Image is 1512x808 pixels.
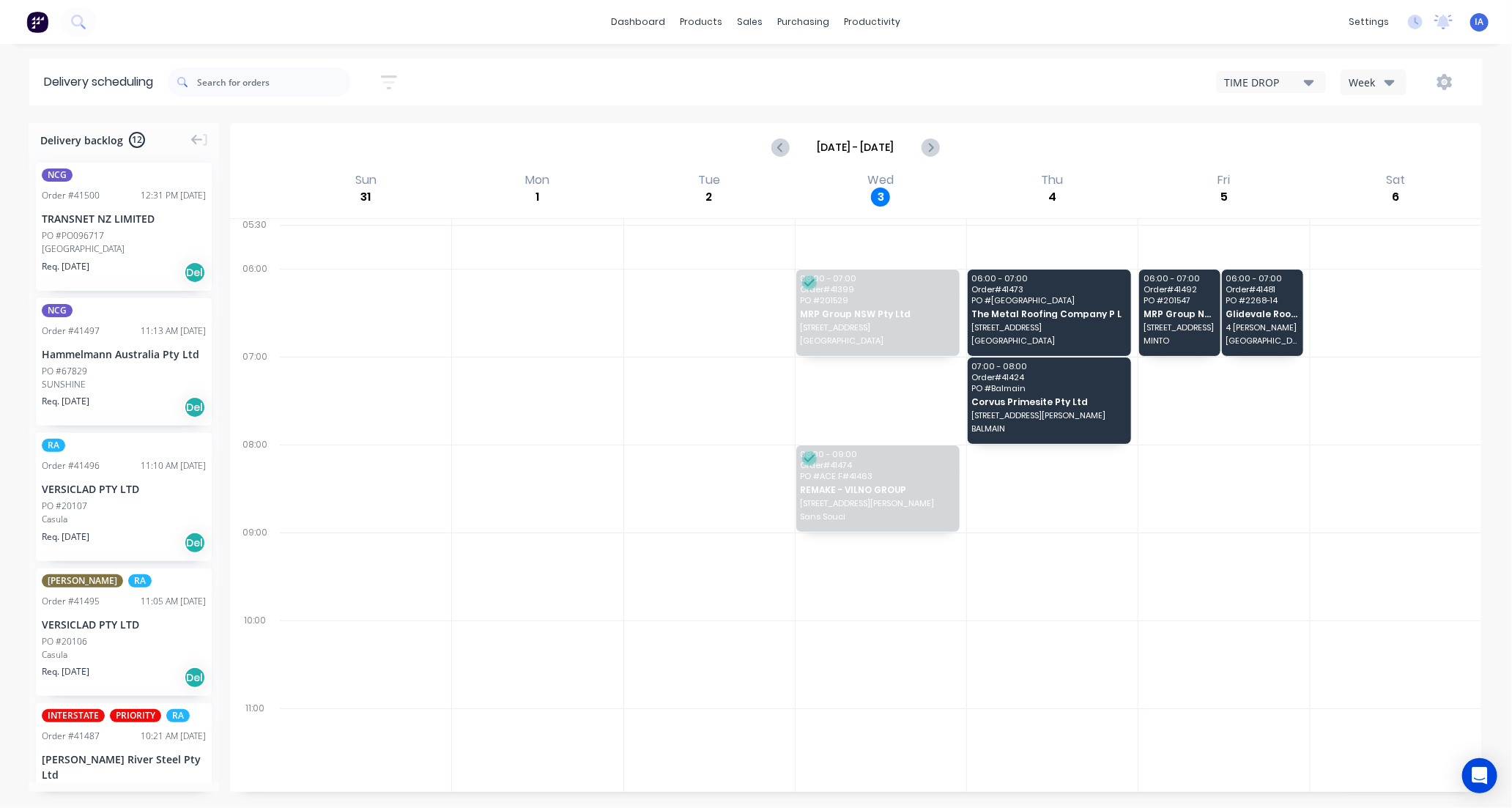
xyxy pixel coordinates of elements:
div: PO #PO096717 [42,229,104,242]
input: Search for orders [197,67,351,97]
div: products [673,11,730,33]
span: NCG [42,304,73,317]
span: RA [166,709,190,722]
span: MINTO [1144,336,1215,345]
div: Del [184,667,206,689]
span: NCG [42,168,73,182]
span: PO # 201529 [800,296,954,305]
div: TIME DROP [1224,75,1304,90]
div: 11:13 AM [DATE] [141,325,206,338]
span: [GEOGRAPHIC_DATA] [972,336,1126,345]
div: Sun [351,173,381,188]
span: 4 [PERSON_NAME] [1226,323,1298,332]
span: Order # 41474 [800,461,954,470]
div: 06:00 [230,260,280,348]
div: Hammelmann Australia Pty Ltd [42,346,206,362]
span: 06:00 - 07:00 [800,274,954,283]
div: 08:00 [230,436,280,524]
span: 07:00 - 08:00 [972,362,1126,371]
span: 06:00 - 07:00 [1144,274,1215,283]
div: 10:00 [230,612,280,700]
div: 4 [1043,188,1062,207]
span: Req. [DATE] [42,530,89,544]
div: settings [1341,11,1396,33]
div: Week [1349,75,1391,90]
span: 08:00 - 09:00 [800,450,954,459]
div: 2 [700,188,719,207]
div: 6 [1386,188,1405,207]
div: purchasing [771,11,837,33]
div: 10:21 AM [DATE] [141,730,206,743]
div: PO #20106 [42,635,87,648]
div: [PERSON_NAME] River Steel Pty Ltd [42,752,206,782]
div: SUNSHINE [42,378,206,391]
span: MRP Group NSW Pty Ltd [1144,309,1215,319]
span: MRP Group NSW Pty Ltd [800,309,954,319]
a: dashboard [604,11,673,33]
div: Del [184,396,206,418]
span: Order # 41473 [972,285,1126,294]
div: Thu [1037,173,1068,188]
div: Order # 41497 [42,325,100,338]
span: PRIORITY [110,709,161,722]
img: Factory [26,11,48,33]
div: Order # 41487 [42,730,100,743]
div: Tue [694,173,724,188]
div: Mon [521,173,554,188]
span: Req. [DATE] [42,665,89,678]
span: BALMAIN [972,424,1126,433]
span: [PERSON_NAME] [42,574,123,588]
div: 5 [1215,188,1234,207]
span: Req. [DATE] [42,260,89,273]
span: [STREET_ADDRESS][PERSON_NAME] [800,499,954,508]
div: PO #67829 [42,365,87,378]
span: Order # 41399 [800,285,954,294]
button: TIME DROP [1216,71,1326,93]
div: TRANSNET NZ LIMITED [42,211,206,226]
span: [STREET_ADDRESS][PERSON_NAME] [972,411,1126,420]
span: Order # 41424 [972,373,1126,382]
div: [GEOGRAPHIC_DATA] [42,242,206,256]
div: Order # 41495 [42,595,100,608]
span: PO # [GEOGRAPHIC_DATA] [972,296,1126,305]
span: PO # 2268-14 [1226,296,1298,305]
span: Corvus Primesite Pty Ltd [972,397,1126,407]
div: Casula [42,513,206,526]
div: Wed [863,173,898,188]
span: 12 [129,132,145,148]
span: Order # 41492 [1144,285,1215,294]
span: INTERSTATE [42,709,105,722]
span: PO # Balmain [972,384,1126,393]
span: RA [42,439,65,452]
div: VERSICLAD PTY LTD [42,481,206,497]
div: 31 [356,188,375,207]
div: PO #20107 [42,500,87,513]
span: [GEOGRAPHIC_DATA] [1226,336,1298,345]
span: [STREET_ADDRESS] [1144,323,1215,332]
div: 1 [528,188,547,207]
div: Del [184,262,206,283]
div: Casula [42,648,206,661]
span: Glidevale Roofing Pty Limited [1226,309,1298,319]
button: Week [1341,70,1407,95]
div: Open Intercom Messenger [1462,758,1497,793]
div: 11:05 AM [DATE] [141,595,206,608]
span: REMAKE - VILNO GROUP [800,485,954,494]
div: 05:30 [230,216,280,260]
span: IA [1475,15,1484,29]
span: Delivery backlog [40,133,123,148]
div: sales [730,11,771,33]
span: PO # ACE F#41463 [800,472,954,481]
div: VERSICLAD PTY LTD [42,617,206,632]
div: Fri [1214,173,1235,188]
div: Order # 41500 [42,189,100,202]
div: 11:00 [230,700,280,787]
div: Del [184,532,206,554]
div: 12:31 PM [DATE] [141,189,206,202]
span: Req. [DATE] [42,395,89,408]
span: [STREET_ADDRESS] [800,323,954,332]
span: [GEOGRAPHIC_DATA] [800,336,954,345]
span: 06:00 - 07:00 [1226,274,1298,283]
div: Delivery scheduling [29,59,168,105]
div: 07:00 [230,348,280,436]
